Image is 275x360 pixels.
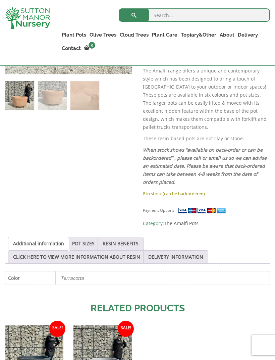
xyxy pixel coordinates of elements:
a: Topiary&Other [179,30,218,40]
a: POT SIZES [72,237,95,250]
img: payment supported [178,207,228,214]
a: Contact [60,44,82,53]
p: The Amalfi range offers a unique and contemporary style which has been designed to bring a touch ... [143,67,270,131]
p: 8 in stock (can be backordered) [143,190,270,198]
a: The Amalfi Pots [164,220,199,226]
span: Sale! [118,321,134,337]
table: Product Details [5,271,270,285]
a: DELIVERY INFORMATION [148,251,203,263]
em: When stock shows “available on back-order or can be backordered” , please call or email us so we ... [143,147,267,185]
a: Olive Trees [88,30,118,40]
p: These resin-based pots are not clay or stone. [143,135,270,143]
a: Delivery [236,30,260,40]
a: CLICK HERE TO VIEW MORE INFORMATION ABOUT RESIN [13,251,140,263]
small: Payment Options: [143,208,175,213]
a: Plant Care [150,30,179,40]
a: RESIN BENEFITS [103,237,139,250]
span: Sale! [49,321,65,337]
input: Search... [119,8,270,22]
img: The Amalfi Pot 100 Colour Terracotta - Image 3 [70,81,99,110]
span: 0 [89,42,95,49]
a: Additional information [13,237,64,250]
img: The Amalfi Pot 100 Colour Terracotta [5,81,34,110]
a: 0 [82,44,97,53]
a: About [218,30,236,40]
th: Color [5,271,56,284]
h2: Related products [5,301,270,315]
img: The Amalfi Pot 100 Colour Terracotta - Image 2 [38,81,67,110]
a: Plant Pots [60,30,88,40]
span: Category: [143,219,270,227]
img: logo [5,7,50,29]
a: Cloud Trees [118,30,150,40]
p: Terracotta [61,272,265,284]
